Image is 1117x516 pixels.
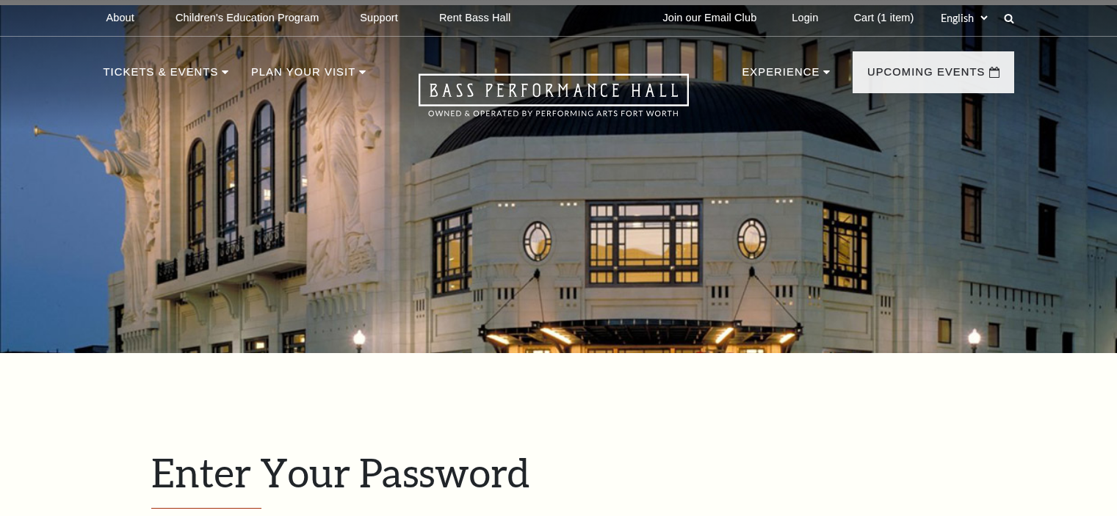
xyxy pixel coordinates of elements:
select: Select: [938,11,990,25]
p: Plan Your Visit [251,63,355,90]
p: About [106,12,134,24]
p: Upcoming Events [867,63,986,90]
span: Enter Your Password [151,448,529,495]
p: Children's Education Program [176,12,319,24]
p: Rent Bass Hall [439,12,511,24]
p: Tickets & Events [104,63,219,90]
p: Support [360,12,398,24]
p: Experience [742,63,820,90]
